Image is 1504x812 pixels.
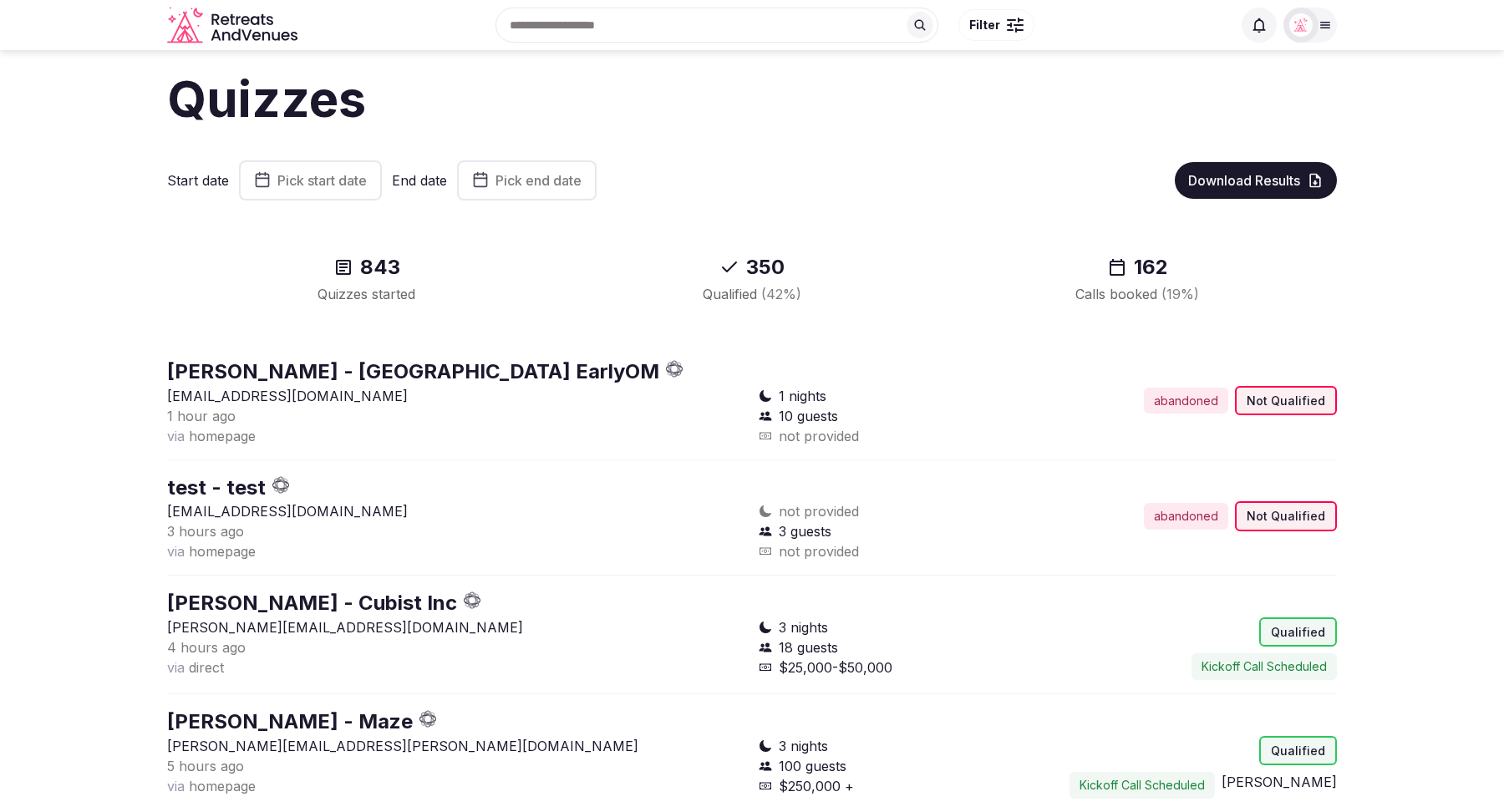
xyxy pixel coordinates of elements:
button: [PERSON_NAME] - [GEOGRAPHIC_DATA] EarlyOM [167,358,659,386]
span: 3 nights [779,736,828,756]
span: Pick start date [277,172,367,189]
a: Visit the homepage [167,7,301,44]
div: 350 [579,254,924,281]
button: 1 hour ago [167,406,236,426]
button: 5 hours ago [167,756,244,776]
button: Pick start date [239,160,382,200]
span: 5 hours ago [167,758,244,774]
div: Quizzes started [194,284,539,304]
span: homepage [189,778,256,794]
div: Qualified [1259,736,1337,766]
div: Not Qualified [1235,501,1337,531]
span: via [167,543,185,560]
span: homepage [189,428,256,444]
p: [EMAIL_ADDRESS][DOMAIN_NAME] [167,501,745,521]
span: 3 nights [779,617,828,637]
button: Pick end date [457,160,597,200]
span: 10 guests [779,406,838,426]
div: $25,000-$50,000 [759,657,1041,678]
button: [PERSON_NAME] - Cubist Inc [167,589,457,617]
div: abandoned [1144,388,1228,414]
button: 3 hours ago [167,521,244,541]
div: 843 [194,254,539,281]
span: Download Results [1188,172,1300,189]
svg: Retreats and Venues company logo [167,7,301,44]
img: Matt Grant Oakes [1289,13,1313,37]
div: Qualified [1259,617,1337,647]
button: 4 hours ago [167,637,246,657]
label: Start date [167,171,229,190]
span: 3 hours ago [167,523,244,540]
span: via [167,428,185,444]
a: test - test [167,475,266,500]
div: $250,000 + [759,776,1041,796]
button: [PERSON_NAME] [1222,772,1337,792]
span: 18 guests [779,637,838,657]
span: not provided [779,501,859,521]
button: [PERSON_NAME] - Maze [167,708,413,736]
a: [PERSON_NAME] - Cubist Inc [167,591,457,615]
span: direct [189,659,224,676]
p: [PERSON_NAME][EMAIL_ADDRESS][DOMAIN_NAME] [167,617,745,637]
h1: Quizzes [167,63,1337,134]
span: Filter [969,17,1000,33]
span: via [167,659,185,676]
button: Kickoff Call Scheduled [1192,653,1337,680]
button: Filter [958,9,1034,41]
span: ( 42 %) [761,286,801,302]
button: Download Results [1175,162,1337,199]
span: 1 hour ago [167,408,236,424]
span: ( 19 %) [1161,286,1199,302]
span: 4 hours ago [167,639,246,656]
label: End date [392,171,447,190]
a: [PERSON_NAME] - Maze [167,709,413,733]
span: 1 nights [779,386,826,406]
div: abandoned [1144,503,1228,530]
span: 100 guests [779,756,846,776]
div: Qualified [579,284,924,304]
div: Not Qualified [1235,386,1337,416]
p: [PERSON_NAME][EMAIL_ADDRESS][PERSON_NAME][DOMAIN_NAME] [167,736,745,756]
div: not provided [759,541,1041,561]
div: Calls booked [965,284,1310,304]
button: test - test [167,474,266,502]
span: Pick end date [495,172,582,189]
a: [PERSON_NAME] - [GEOGRAPHIC_DATA] EarlyOM [167,359,659,383]
span: homepage [189,543,256,560]
span: via [167,778,185,794]
button: Kickoff Call Scheduled [1070,772,1215,799]
div: not provided [759,426,1041,446]
p: [EMAIL_ADDRESS][DOMAIN_NAME] [167,386,745,406]
div: 162 [965,254,1310,281]
span: 3 guests [779,521,831,541]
